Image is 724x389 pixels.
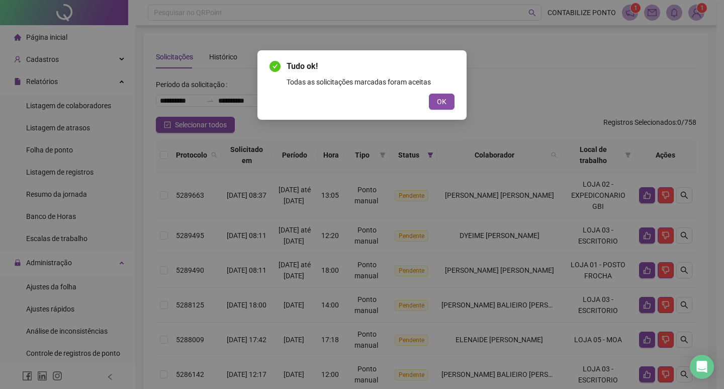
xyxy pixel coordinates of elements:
span: Tudo ok! [287,60,455,72]
div: Open Intercom Messenger [690,355,714,379]
div: Todas as solicitações marcadas foram aceitas [287,76,455,88]
button: OK [429,94,455,110]
span: check-circle [269,61,281,72]
span: OK [437,96,446,107]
